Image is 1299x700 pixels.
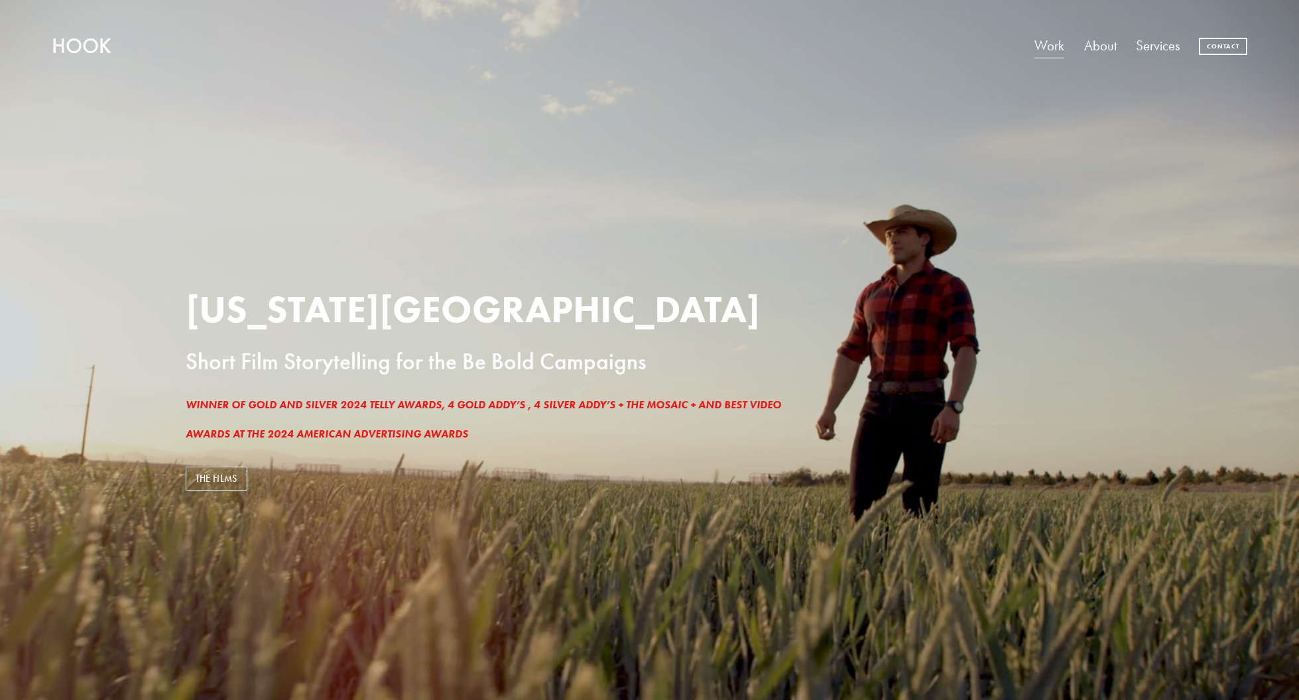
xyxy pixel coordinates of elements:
[1199,38,1247,56] a: Contact
[186,398,781,411] em: WINNER OF GOLD AND SILVER 2024 TELLY AWARDS, 4 GOLD ADDY’S , 4 SILVER ADDY’S + THE MOSAIC + AND B...
[1084,32,1117,60] a: About
[1034,32,1064,60] a: Work
[186,286,760,332] strong: [US_STATE][GEOGRAPHIC_DATA]
[186,350,882,375] h3: Short Film Storytelling for the Be Bold Campaigns
[186,428,468,440] em: AWARDS AT THE 2024 AMERICAN ADVERTISING AWARDS
[52,33,111,59] a: HOOK
[186,467,247,491] a: THE FILMS
[1136,32,1180,60] a: Services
